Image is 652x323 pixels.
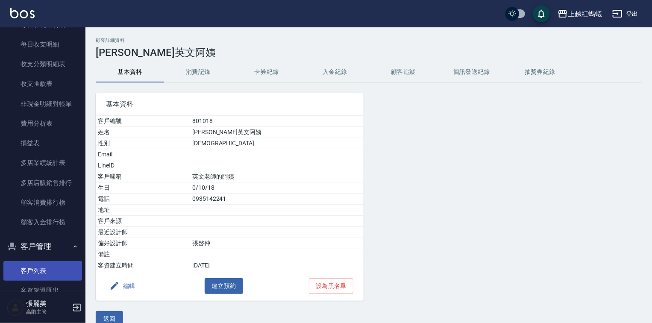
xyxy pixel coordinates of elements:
[96,216,190,227] td: 客戶來源
[7,299,24,316] img: Person
[554,5,605,23] button: 上越紅螞蟻
[106,278,139,294] button: 編輯
[190,138,364,149] td: [DEMOGRAPHIC_DATA]
[96,171,190,182] td: 客戶暱稱
[3,235,82,258] button: 客戶管理
[506,62,574,82] button: 抽獎券紀錄
[190,116,364,127] td: 801018
[190,171,364,182] td: 英文老師的阿姨
[96,62,164,82] button: 基本資料
[26,308,70,316] p: 高階主管
[301,62,369,82] button: 入金紀錄
[3,35,82,54] a: 每日收支明細
[96,116,190,127] td: 客戶編號
[3,281,82,300] a: 客資篩選匯出
[3,74,82,94] a: 收支匯款表
[3,94,82,114] a: 非現金明細對帳單
[190,127,364,138] td: [PERSON_NAME]英文阿姨
[164,62,232,82] button: 消費記錄
[369,62,438,82] button: 顧客追蹤
[533,5,550,22] button: save
[3,54,82,74] a: 收支分類明細表
[190,260,364,271] td: [DATE]
[3,173,82,193] a: 多店店販銷售排行
[3,114,82,133] a: 費用分析表
[96,182,190,194] td: 生日
[3,153,82,173] a: 多店業績統計表
[3,133,82,153] a: 損益表
[96,227,190,238] td: 最近設計師
[96,194,190,205] td: 電話
[438,62,506,82] button: 簡訊發送紀錄
[205,278,243,294] button: 建立預約
[106,100,353,109] span: 基本資料
[190,182,364,194] td: 0/10/18
[232,62,301,82] button: 卡券紀錄
[96,127,190,138] td: 姓名
[96,38,642,43] h2: 顧客詳細資料
[96,238,190,249] td: 偏好設計師
[309,278,353,294] button: 設為黑名單
[96,249,190,260] td: 備註
[96,47,642,59] h3: [PERSON_NAME]英文阿姨
[96,205,190,216] td: 地址
[3,193,82,212] a: 顧客消費排行榜
[3,261,82,281] a: 客戶列表
[190,194,364,205] td: 0935142241
[568,9,602,19] div: 上越紅螞蟻
[26,300,70,308] h5: 張麗美
[96,260,190,271] td: 客資建立時間
[190,238,364,249] td: 張啓仲
[96,138,190,149] td: 性別
[96,149,190,160] td: Email
[10,8,35,18] img: Logo
[609,6,642,22] button: 登出
[3,212,82,232] a: 顧客入金排行榜
[96,160,190,171] td: LineID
